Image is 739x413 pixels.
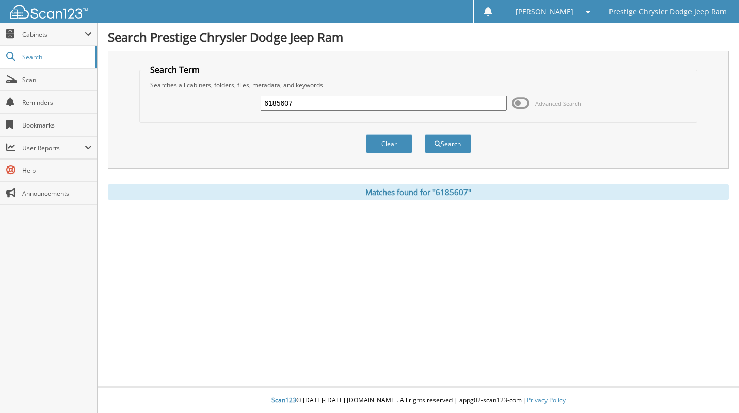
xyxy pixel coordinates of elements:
span: Prestige Chrysler Dodge Jeep Ram [609,9,727,15]
button: Clear [366,134,412,153]
span: [PERSON_NAME] [516,9,573,15]
span: Scan123 [271,395,296,404]
div: Matches found for "6185607" [108,184,729,200]
iframe: Chat Widget [687,363,739,413]
span: Reminders [22,98,92,107]
span: User Reports [22,144,85,152]
span: Advanced Search [535,100,581,107]
span: Search [22,53,90,61]
div: Searches all cabinets, folders, files, metadata, and keywords [145,81,692,89]
img: scan123-logo-white.svg [10,5,88,19]
legend: Search Term [145,64,205,75]
a: Privacy Policy [527,395,566,404]
div: © [DATE]-[DATE] [DOMAIN_NAME]. All rights reserved | appg02-scan123-com | [98,388,739,413]
span: Scan [22,75,92,84]
span: Announcements [22,189,92,198]
button: Search [425,134,471,153]
span: Bookmarks [22,121,92,130]
span: Help [22,166,92,175]
h1: Search Prestige Chrysler Dodge Jeep Ram [108,28,729,45]
span: Cabinets [22,30,85,39]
